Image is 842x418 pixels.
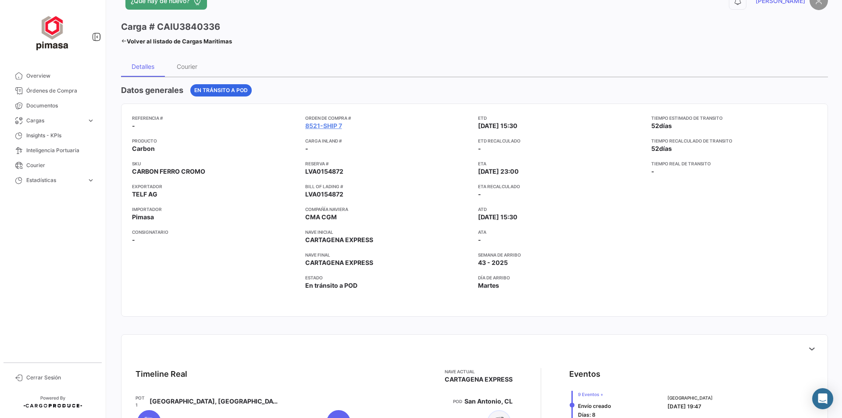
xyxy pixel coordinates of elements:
[121,21,220,33] h3: Carga # CAIU3840336
[26,117,83,125] span: Cargas
[305,281,357,290] span: En tránsito a POD
[478,137,644,144] app-card-info-title: ETD Recalculado
[305,236,373,244] span: CARTAGENA EXPRESS
[31,11,75,54] img: ff117959-d04a-4809-8d46-49844dc85631.png
[7,143,98,158] a: Inteligencia Portuaria
[132,121,135,130] span: -
[305,137,471,144] app-card-info-title: Carga inland #
[132,236,135,244] span: -
[132,183,298,190] app-card-info-title: Exportador
[305,160,471,167] app-card-info-title: Reserva #
[651,160,817,167] app-card-info-title: Tiempo real de transito
[136,394,147,408] app-card-info-title: POT 1
[578,403,611,409] span: Envío creado
[7,98,98,113] a: Documentos
[659,145,672,152] span: días
[578,411,596,418] span: Días: 8
[651,122,659,129] span: 52
[26,176,83,184] span: Estadísticas
[478,190,481,198] span: -
[132,114,298,121] app-card-info-title: Referencia #
[667,403,701,410] span: [DATE] 19:47
[150,397,281,406] span: [GEOGRAPHIC_DATA], [GEOGRAPHIC_DATA]
[453,398,462,405] app-card-info-title: POD
[177,63,197,70] div: Courier
[132,160,298,167] app-card-info-title: SKU
[7,128,98,143] a: Insights - KPIs
[26,132,95,139] span: Insights - KPIs
[305,167,343,176] span: LVA0154872
[478,213,517,222] span: [DATE] 15:30
[132,137,298,144] app-card-info-title: Producto
[478,183,644,190] app-card-info-title: ETA Recalculado
[478,206,644,213] app-card-info-title: ATD
[305,274,471,281] app-card-info-title: Estado
[305,183,471,190] app-card-info-title: Bill of Lading #
[26,374,95,382] span: Cerrar Sesión
[464,397,513,406] span: San Antonio, CL
[651,114,817,121] app-card-info-title: Tiempo estimado de transito
[478,258,508,267] span: 43 - 2025
[132,144,155,153] span: Carbon
[305,144,308,153] span: -
[26,146,95,154] span: Inteligencia Portuaria
[478,145,481,152] span: -
[132,190,157,199] span: TELF AG
[26,87,95,95] span: Órdenes de Compra
[478,229,644,236] app-card-info-title: ATA
[26,72,95,80] span: Overview
[478,114,644,121] app-card-info-title: ETD
[305,258,373,267] span: CARTAGENA EXPRESS
[121,84,183,96] h4: Datos generales
[478,160,644,167] app-card-info-title: ETA
[132,63,154,70] div: Detalles
[305,213,337,222] span: CMA CGM
[132,213,154,222] span: Pimasa
[812,388,833,409] div: Abrir Intercom Messenger
[305,251,471,258] app-card-info-title: Nave final
[305,114,471,121] app-card-info-title: Orden de Compra #
[132,167,205,176] span: CARBON FERRO CROMO
[478,251,644,258] app-card-info-title: Semana de Arribo
[26,102,95,110] span: Documentos
[445,375,513,384] span: CARTAGENA EXPRESS
[7,158,98,173] a: Courier
[667,394,713,401] span: [GEOGRAPHIC_DATA]
[87,176,95,184] span: expand_more
[194,86,248,94] span: En tránsito a POD
[478,121,517,130] span: [DATE] 15:30
[659,122,672,129] span: días
[132,229,298,236] app-card-info-title: Consignatario
[651,168,654,175] span: -
[651,137,817,144] app-card-info-title: Tiempo recalculado de transito
[578,391,611,398] span: 9 Eventos +
[651,145,659,152] span: 52
[478,274,644,281] app-card-info-title: Día de Arribo
[7,68,98,83] a: Overview
[305,121,342,130] a: 8521-Ship 7
[478,167,519,176] span: [DATE] 23:00
[305,190,343,199] span: LVA0154872
[478,281,499,290] span: Martes
[132,206,298,213] app-card-info-title: Importador
[478,236,481,244] span: -
[26,161,95,169] span: Courier
[445,368,513,375] app-card-info-title: Nave actual
[136,368,187,380] div: Timeline Real
[7,83,98,98] a: Órdenes de Compra
[305,229,471,236] app-card-info-title: Nave inicial
[305,206,471,213] app-card-info-title: Compañía naviera
[569,368,600,380] div: Eventos
[121,35,232,47] a: Volver al listado de Cargas Marítimas
[87,117,95,125] span: expand_more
